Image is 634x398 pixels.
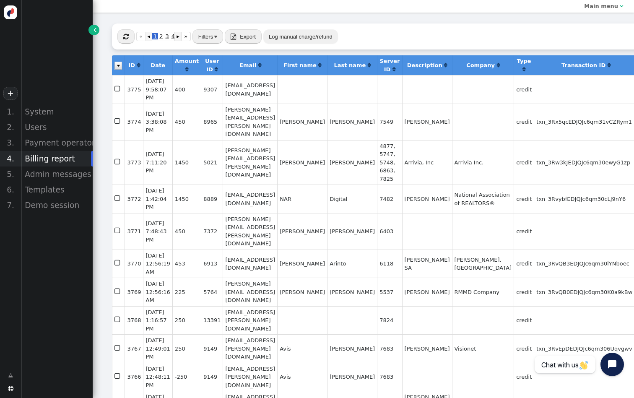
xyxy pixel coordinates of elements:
td: 7372 [201,213,223,250]
span: Click to sort [368,62,371,68]
td: [PERSON_NAME], [GEOGRAPHIC_DATA] [452,250,514,278]
td: [PERSON_NAME] [402,334,452,363]
td: 225 [172,278,201,306]
td: 250 [172,334,201,363]
span:  [114,226,122,236]
td: [PERSON_NAME] [277,278,327,306]
a: ◂ [146,32,152,41]
td: 453 [172,250,201,278]
span: [DATE] 12:48:11 PM [146,366,170,388]
div: System [21,104,93,120]
td: [PERSON_NAME] [402,185,452,213]
td: 13391 [201,306,223,335]
td: 9149 [201,334,223,363]
td: 3769 [125,278,143,306]
td: [EMAIL_ADDRESS][DOMAIN_NAME] [223,75,277,104]
td: 3771 [125,213,143,250]
span: Click to sort [497,62,500,68]
td: [PERSON_NAME] [327,104,377,140]
span:  [114,286,122,297]
td: 3772 [125,185,143,213]
td: [EMAIL_ADDRESS][DOMAIN_NAME] [223,250,277,278]
td: [PERSON_NAME] [327,334,377,363]
span: Click to sort [215,67,218,72]
b: Server ID [379,58,400,73]
span: Click to sort [318,62,321,68]
td: 7549 [377,104,402,140]
b: First name [283,62,317,68]
td: 9149 [201,363,223,391]
span: [DATE] 7:11:20 PM [146,151,166,174]
td: credit [514,75,534,104]
div: Admin messages [21,166,93,182]
a:  [137,62,140,68]
b: User ID [205,58,219,73]
span:  [123,34,129,40]
span:  [114,116,122,127]
td: [PERSON_NAME][EMAIL_ADDRESS][DOMAIN_NAME] [223,278,277,306]
td: [PERSON_NAME][EMAIL_ADDRESS][PERSON_NAME][DOMAIN_NAME] [223,213,277,250]
td: [PERSON_NAME] SA [402,250,452,278]
td: 6913 [201,250,223,278]
td: 3774 [125,104,143,140]
span: 2 [158,33,164,39]
button: Log manual charge/refund [263,29,338,44]
span: Click to sort [608,62,611,68]
span: Click to sort [392,67,395,72]
td: 400 [172,75,201,104]
td: 7683 [377,363,402,391]
td: 5021 [201,140,223,185]
button:  Export [225,29,262,44]
td: Avis [277,363,327,391]
a:  [392,66,395,73]
td: 6118 [377,250,402,278]
img: trigger_black.png [214,36,217,38]
a:  [444,62,447,68]
span:  [8,386,13,391]
a:  [88,25,99,35]
span:  [620,3,623,9]
a: ▸ [174,32,181,41]
span: [DATE] 12:56:19 AM [146,252,170,275]
span: Click to sort [522,67,525,72]
span: [DATE] 9:58:07 PM [146,78,166,101]
td: credit [514,213,534,250]
td: 3770 [125,250,143,278]
td: 6403 [377,213,402,250]
td: 3766 [125,363,143,391]
span:  [114,193,122,204]
td: [PERSON_NAME] [327,213,377,250]
span: [DATE] 12:56:16 AM [146,281,170,303]
b: Company [466,62,495,68]
td: credit [514,250,534,278]
span: Click to sort [258,62,261,68]
span:  [8,371,13,380]
td: [PERSON_NAME] [402,278,452,306]
td: 8965 [201,104,223,140]
td: 250 [172,306,201,335]
span:  [114,315,122,325]
td: 3768 [125,306,143,335]
img: logo-icon.svg [4,5,18,19]
td: 9307 [201,75,223,104]
td: [EMAIL_ADDRESS][PERSON_NAME][DOMAIN_NAME] [223,363,277,391]
a: « [136,32,146,41]
td: [PERSON_NAME][EMAIL_ADDRESS][PERSON_NAME][DOMAIN_NAME] [223,140,277,185]
td: RMMD Company [452,278,514,306]
button: Filters [192,29,223,44]
td: credit [514,334,534,363]
span: Export [240,34,256,40]
a:  [258,62,261,68]
span: 1 [152,33,158,39]
span:  [114,343,122,354]
td: 3767 [125,334,143,363]
a:  [215,66,218,73]
td: credit [514,278,534,306]
td: 1450 [172,185,201,213]
a:  [3,368,18,382]
td: 4877, 5747, 5748, 6863, 7825 [377,140,402,185]
td: [PERSON_NAME] [277,104,327,140]
td: 7824 [377,306,402,335]
a:  [368,62,371,68]
td: credit [514,306,534,335]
